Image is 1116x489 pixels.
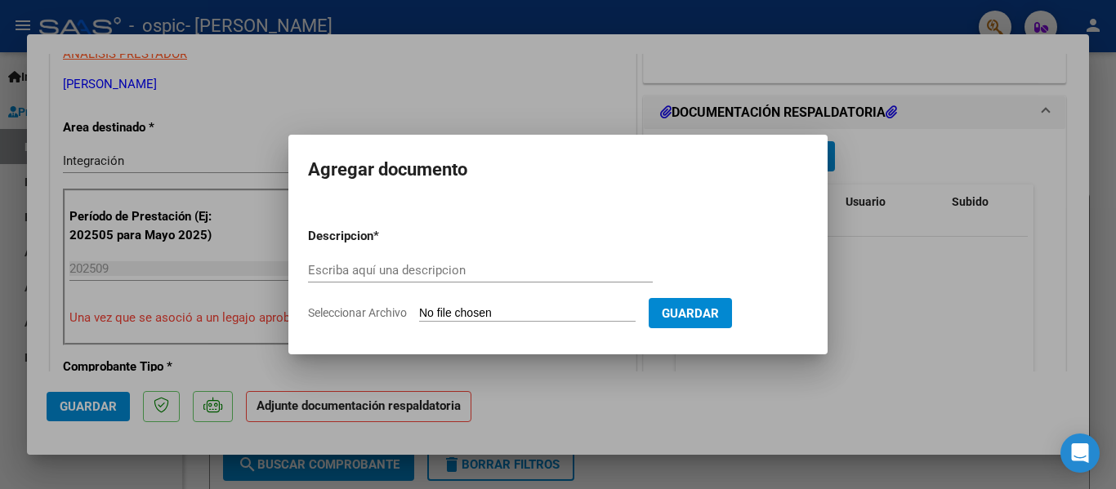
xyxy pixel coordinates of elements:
[308,306,407,319] span: Seleccionar Archivo
[308,154,808,185] h2: Agregar documento
[649,298,732,328] button: Guardar
[1060,433,1100,473] div: Open Intercom Messenger
[308,227,458,246] p: Descripcion
[662,306,719,321] span: Guardar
